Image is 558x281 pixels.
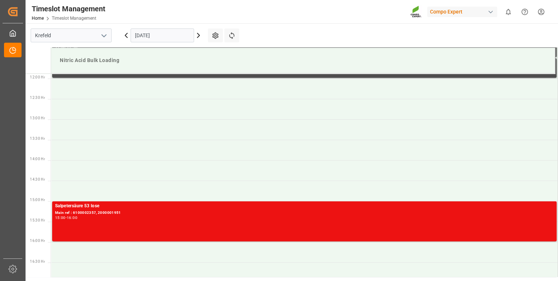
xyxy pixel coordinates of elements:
[410,5,422,18] img: Screenshot%202023-09-29%20at%2010.02.21.png_1712312052.png
[30,218,45,222] span: 15:30 Hr
[131,28,194,42] input: DD.MM.YYYY
[32,3,105,14] div: Timeslot Management
[516,4,533,20] button: Help Center
[55,216,66,219] div: 15:00
[30,239,45,243] span: 16:00 Hr
[67,216,77,219] div: 16:00
[30,136,45,140] span: 13:30 Hr
[31,28,112,42] input: Type to search/select
[30,177,45,181] span: 14:30 Hr
[55,210,554,216] div: Main ref : 6100002357, 2000001951
[32,16,44,21] a: Home
[98,30,109,41] button: open menu
[30,198,45,202] span: 15:00 Hr
[66,216,67,219] div: -
[30,116,45,120] span: 13:00 Hr
[500,4,516,20] button: show 0 new notifications
[30,157,45,161] span: 14:00 Hr
[30,259,45,263] span: 16:30 Hr
[427,5,500,19] button: Compo Expert
[30,96,45,100] span: 12:30 Hr
[30,75,45,79] span: 12:00 Hr
[427,7,497,17] div: Compo Expert
[57,54,549,67] div: Nitric Acid Bulk Loading
[55,203,554,210] div: Salpetersäure 53 lose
